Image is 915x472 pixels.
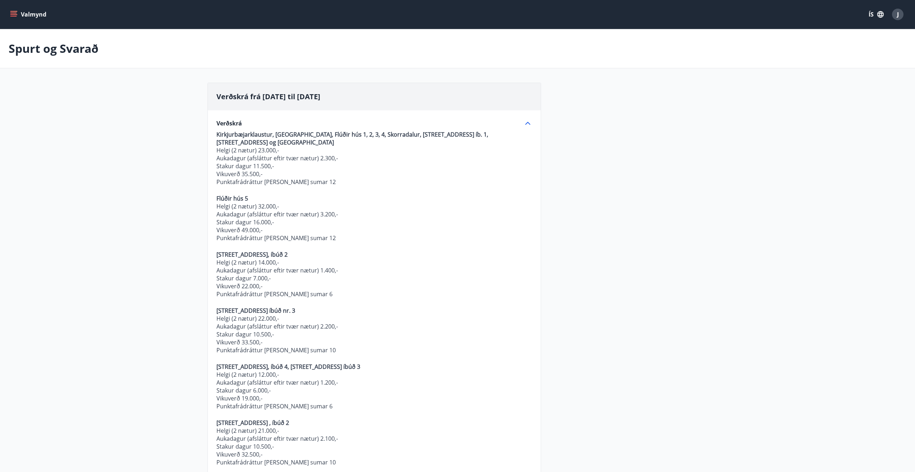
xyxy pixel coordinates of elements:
button: menu [9,8,49,21]
p: Vikuverð 22.000,- [216,282,532,290]
p: Aukadagur (afsláttur eftir tvær nætur) 3.200,- [216,210,532,218]
p: Vikuverð 19.000,- [216,394,532,402]
span: Verðskrá [216,119,242,127]
p: Helgi (2 nætur) 22.000,- [216,315,532,322]
span: J [897,10,899,18]
p: Vikuverð 32.500,- [216,450,532,458]
strong: [STREET_ADDRESS], íbúð 4, [STREET_ADDRESS] íbúð 3 [216,363,360,371]
p: Stakur dagur 10.500,- [216,443,532,450]
p: Punktafrádráttur [PERSON_NAME] sumar 10 [216,458,532,466]
p: Spurt og Svarað [9,41,99,56]
button: J [889,6,906,23]
p: Helgi (2 nætur) 23.000,- [216,146,532,154]
strong: Kirkjurbæjarklaustur, [GEOGRAPHIC_DATA], Flúðir hús 1, 2, 3, 4, Skorradalur, [STREET_ADDRESS] íb.... [216,130,488,146]
p: Stakur dagur 7.000,- [216,274,532,282]
p: Helgi (2 nætur) 14.000,- [216,258,532,266]
p: Vikuverð 49.000,- [216,226,532,234]
div: Verðskrá [216,119,532,128]
p: Vikuverð 35.500,- [216,170,532,178]
div: Verðskrá [216,128,532,466]
strong: [STREET_ADDRESS], íbúð 2 [216,251,288,258]
p: Helgi (2 nætur) 32.000,- [216,202,532,210]
p: Aukadagur (afsláttur eftir tvær nætur) 2.300,- [216,154,532,162]
p: Punktafrádráttur [PERSON_NAME] sumar 6 [216,290,532,298]
p: Punktafrádráttur [PERSON_NAME] sumar 12 [216,234,532,242]
p: Aukadagur (afsláttur eftir tvær nætur) 2.100,- [216,435,532,443]
p: Aukadagur (afsláttur eftir tvær nætur) 1.200,- [216,379,532,386]
p: Aukadagur (afsláttur eftir tvær nætur) 2.200,- [216,322,532,330]
strong: [STREET_ADDRESS] íbúð nr. 3 [216,307,295,315]
button: ÍS [865,8,888,21]
strong: [STREET_ADDRESS] , íbúð 2 [216,419,289,427]
p: Helgi (2 nætur) 21.000,- [216,427,532,435]
p: Punktafrádráttur [PERSON_NAME] sumar 6 [216,402,532,410]
p: Punktafrádráttur [PERSON_NAME] sumar 12 [216,178,532,186]
p: Stakur dagur 16.000,- [216,218,532,226]
p: Aukadagur (afsláttur eftir tvær nætur) 1.400,- [216,266,532,274]
p: Stakur dagur 6.000,- [216,386,532,394]
span: Verðskrá frá [DATE] til [DATE] [216,92,320,101]
p: Vikuverð 33.500,- [216,338,532,346]
p: Stakur dagur 10.500,- [216,330,532,338]
p: Punktafrádráttur [PERSON_NAME] sumar 10 [216,346,532,354]
p: Helgi (2 nætur) 12.000,- [216,371,532,379]
p: Stakur dagur 11.500,- [216,162,532,170]
strong: Flúðir hús 5 [216,194,248,202]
